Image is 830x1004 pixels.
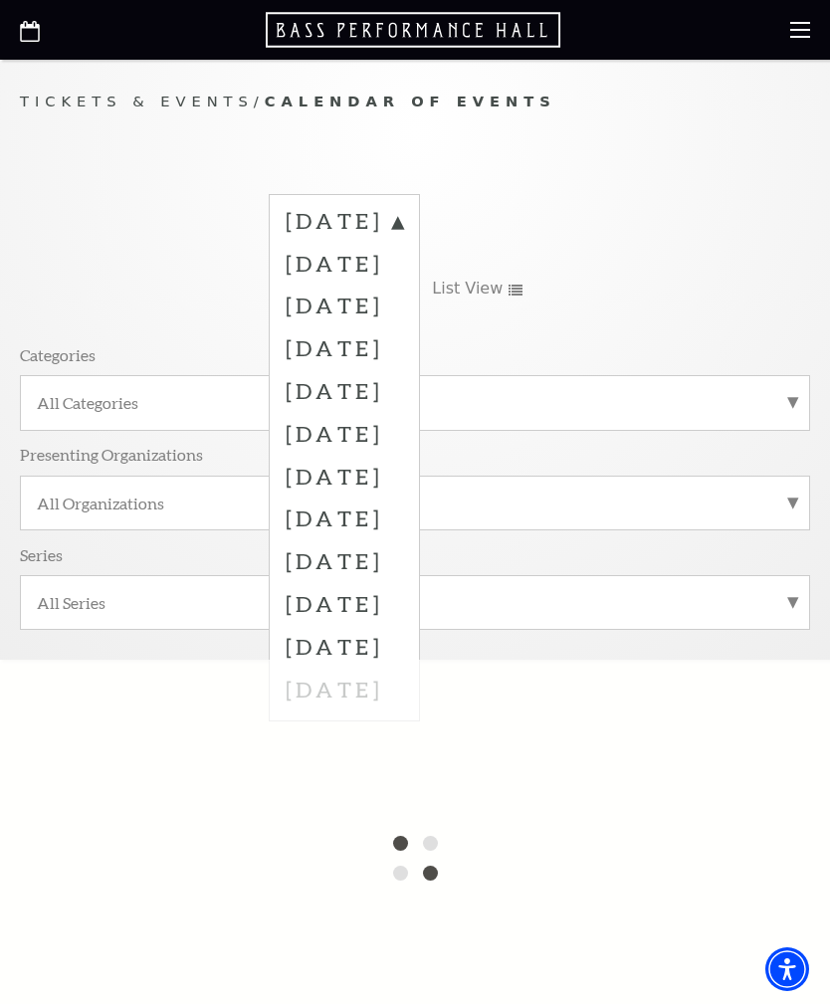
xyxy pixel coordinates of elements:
[286,412,403,455] label: [DATE]
[286,326,403,369] label: [DATE]
[286,497,403,539] label: [DATE]
[286,625,403,668] label: [DATE]
[37,392,793,413] label: All Categories
[286,455,403,498] label: [DATE]
[20,93,254,109] span: Tickets & Events
[20,90,810,114] p: /
[286,242,403,285] label: [DATE]
[20,344,96,365] p: Categories
[286,539,403,582] label: [DATE]
[265,93,556,109] span: Calendar of Events
[20,444,203,465] p: Presenting Organizations
[432,278,503,300] span: List View
[37,592,793,613] label: All Series
[765,947,809,991] div: Accessibility Menu
[286,284,403,326] label: [DATE]
[286,369,403,412] label: [DATE]
[20,544,63,565] p: Series
[286,582,403,625] label: [DATE]
[37,493,793,513] label: All Organizations
[286,206,403,242] label: [DATE]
